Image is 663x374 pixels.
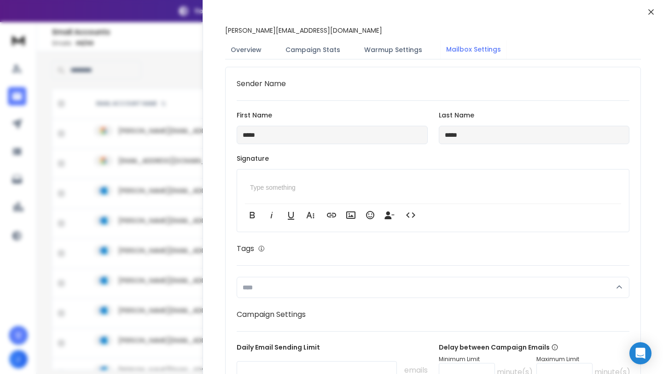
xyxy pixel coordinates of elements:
button: Italic (⌘I) [263,206,280,224]
button: Insert Link (⌘K) [323,206,340,224]
button: Emoticons [361,206,379,224]
button: Underline (⌘U) [282,206,300,224]
p: Minimum Limit [439,356,533,363]
button: Warmup Settings [359,40,428,60]
button: Code View [402,206,419,224]
button: More Text [302,206,319,224]
h1: Sender Name [237,78,629,89]
label: Last Name [439,112,630,118]
p: [PERSON_NAME][EMAIL_ADDRESS][DOMAIN_NAME] [225,26,382,35]
p: Delay between Campaign Emails [439,343,630,352]
h1: Tags [237,243,254,254]
button: Insert Unsubscribe Link [381,206,398,224]
div: Open Intercom Messenger [629,342,651,364]
p: Maximum Limit [536,356,630,363]
button: Overview [225,40,267,60]
label: Signature [237,155,629,162]
button: Campaign Stats [280,40,346,60]
p: Daily Email Sending Limit [237,343,428,356]
label: First Name [237,112,428,118]
button: Insert Image (⌘P) [342,206,360,224]
button: Bold (⌘B) [244,206,261,224]
h1: Campaign Settings [237,309,629,320]
button: Mailbox Settings [441,39,506,60]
